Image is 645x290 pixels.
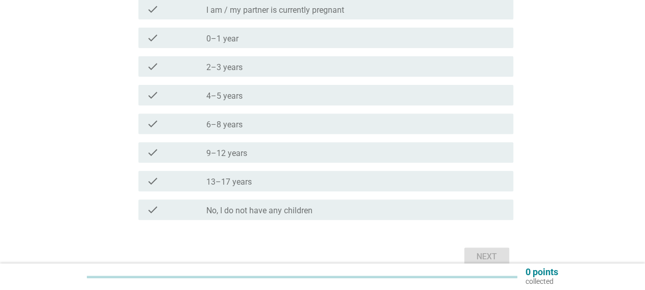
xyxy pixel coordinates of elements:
p: collected [525,277,558,286]
label: 13–17 years [206,177,252,187]
i: check [147,175,159,187]
p: 0 points [525,267,558,277]
label: No, I do not have any children [206,206,313,216]
i: check [147,60,159,73]
i: check [147,89,159,101]
label: 0–1 year [206,34,238,44]
i: check [147,204,159,216]
label: 4–5 years [206,91,243,101]
label: 9–12 years [206,148,247,159]
i: check [147,32,159,44]
label: 6–8 years [206,120,243,130]
label: I am / my partner is currently pregnant [206,5,344,15]
label: 2–3 years [206,62,243,73]
i: check [147,3,159,15]
i: check [147,118,159,130]
i: check [147,146,159,159]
